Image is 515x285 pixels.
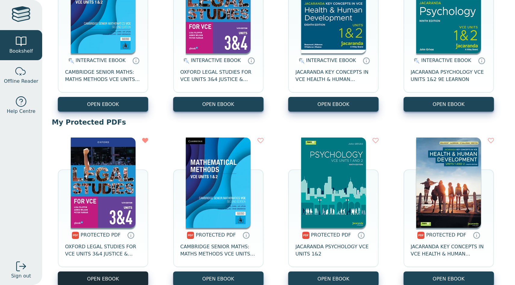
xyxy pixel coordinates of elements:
a: Interactive eBooks are accessed online via the publisher’s portal. They contain interactive resou... [248,57,255,64]
span: OXFORD LEGAL STUDIES FOR VCE UNITS 3&4 JUSTICE & OUTCOMES STUDENT OBOOK + ASSESS 16E [180,69,256,83]
span: CAMBRIDGE SENIOR MATHS: MATHS METHODS VCE UNITS 1&2 [180,243,256,258]
span: JACARANDA PSYCHOLOGY VCE UNITS 1&2 [295,243,371,258]
span: INTERACTIVE EBOOK [76,57,126,63]
span: JACARANDA KEY CONCEPTS IN VCE HEALTH & HUMAN DEVELOPMENT UNITS 1&2 PRINT & LEARNON EBOOK 8E [411,243,487,258]
button: OPEN EBOOK [173,97,264,112]
a: Protected PDFs cannot be printed, copied or shared. They can be accessed online through Education... [473,231,480,239]
img: 6291a885-a9a2-4028-9f48-02f160d570f0.jpg [186,138,251,228]
img: c80dabee-d47b-47e5-91f6-1c687e5db6d7.jpg [71,138,136,228]
span: Sign out [11,272,31,280]
span: JACARANDA PSYCHOLOGY VCE UNITS 1&2 9E LEARNON [411,69,487,83]
button: OPEN EBOOK [404,97,494,112]
span: CAMBRIDGE SENIOR MATHS: MATHS METHODS VCE UNITS 1&2 EBOOK 2E [65,69,141,83]
span: PROTECTED PDF [196,232,236,238]
span: Bookshelf [9,48,33,55]
img: interactive.svg [297,57,304,64]
span: OXFORD LEGAL STUDIES FOR VCE UNITS 3&4 JUSTICE & OUTCOMES 16E [65,243,141,258]
span: INTERACTIVE EBOOK [191,57,241,63]
span: INTERACTIVE EBOOK [421,57,471,63]
span: Offline Reader [4,78,38,85]
span: PROTECTED PDF [426,232,466,238]
img: pdf.svg [302,232,310,239]
a: Interactive eBooks are accessed online via the publisher’s portal. They contain interactive resou... [363,57,370,64]
span: PROTECTED PDF [311,232,351,238]
span: JACARANDA KEY CONCEPTS IN VCE HEALTH & HUMAN DEVELOPMENT UNITS 1&2 LEARNON EBOOK 8E [295,69,371,83]
button: OPEN EBOOK [288,97,379,112]
a: Interactive eBooks are accessed online via the publisher’s portal. They contain interactive resou... [132,57,139,64]
span: INTERACTIVE EBOOK [306,57,356,63]
img: 08d198e9-ce37-44a7-8846-55053ae21af3.jpg [301,138,366,228]
a: Interactive eBooks are accessed online via the publisher’s portal. They contain interactive resou... [478,57,485,64]
img: bbedf1c5-5c8e-4c9d-9286-b7781b5448a4.jpg [416,138,481,228]
img: pdf.svg [72,232,79,239]
button: OPEN EBOOK [58,97,148,112]
a: Protected PDFs cannot be printed, copied or shared. They can be accessed online through Education... [242,231,250,239]
img: pdf.svg [187,232,194,239]
img: interactive.svg [182,57,189,64]
span: Help Centre [7,108,35,115]
p: My Protected PDFs [52,118,505,127]
img: interactive.svg [67,57,74,64]
img: pdf.svg [417,232,425,239]
span: PROTECTED PDF [81,232,121,238]
img: interactive.svg [412,57,420,64]
a: Protected PDFs cannot be printed, copied or shared. They can be accessed online through Education... [127,231,134,239]
a: Protected PDFs cannot be printed, copied or shared. They can be accessed online through Education... [357,231,365,239]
